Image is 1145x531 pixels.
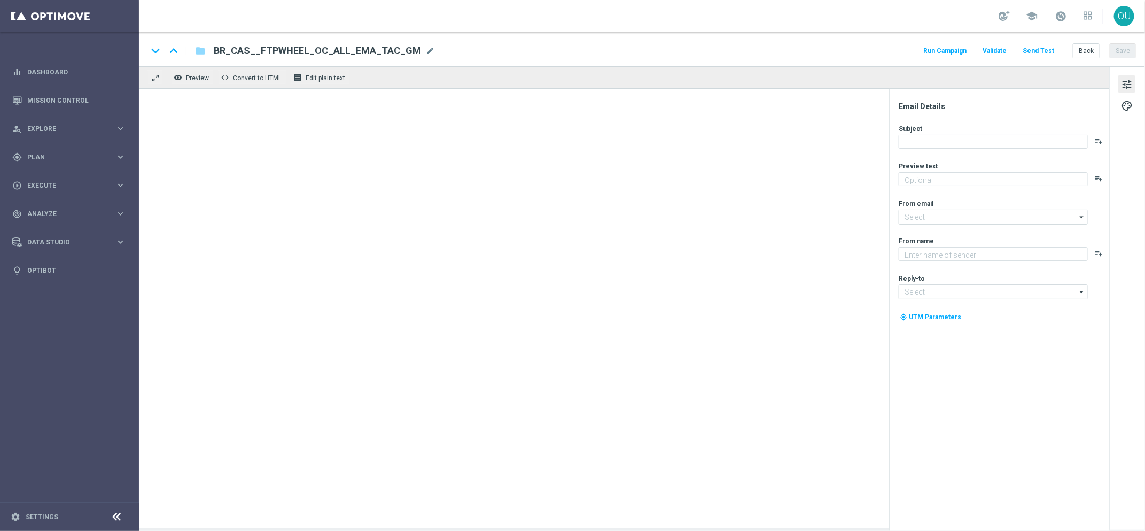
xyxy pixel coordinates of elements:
[115,180,126,190] i: keyboard_arrow_right
[115,124,126,134] i: keyboard_arrow_right
[12,238,126,247] button: Data Studio keyboard_arrow_right
[899,125,922,133] label: Subject
[195,44,206,57] i: folder
[221,73,229,82] span: code
[174,73,182,82] i: remove_red_eye
[166,43,182,59] i: keyboard_arrow_up
[899,199,933,208] label: From email
[12,210,126,218] button: track_changes Analyze keyboard_arrow_right
[899,162,938,171] label: Preview text
[12,256,126,284] div: Optibot
[12,124,115,134] div: Explore
[900,313,907,321] i: my_location
[27,126,115,132] span: Explore
[1121,78,1133,91] span: tune
[11,512,20,522] i: settings
[12,209,115,219] div: Analyze
[1077,285,1087,299] i: arrow_drop_down
[12,152,115,162] div: Plan
[1026,10,1038,22] span: school
[27,211,115,217] span: Analyze
[12,125,126,133] button: person_search Explore keyboard_arrow_right
[27,239,115,245] span: Data Studio
[12,266,22,275] i: lightbulb
[909,313,961,321] span: UTM Parameters
[12,153,126,161] button: gps_fixed Plan keyboard_arrow_right
[899,311,962,323] button: my_location UTM Parameters
[12,181,126,190] button: play_circle_outline Execute keyboard_arrow_right
[115,152,126,162] i: keyboard_arrow_right
[1114,6,1134,26] div: OU
[1094,137,1103,145] button: playlist_add
[12,152,22,162] i: gps_fixed
[899,237,934,245] label: From name
[147,43,163,59] i: keyboard_arrow_down
[12,237,115,247] div: Data Studio
[1094,249,1103,258] button: playlist_add
[1110,43,1136,58] button: Save
[899,102,1108,111] div: Email Details
[12,266,126,275] button: lightbulb Optibot
[12,96,126,105] button: Mission Control
[171,71,214,84] button: remove_red_eye Preview
[922,44,968,58] button: Run Campaign
[899,274,925,283] label: Reply-to
[12,86,126,114] div: Mission Control
[27,182,115,189] span: Execute
[425,46,435,56] span: mode_edit
[1121,99,1133,113] span: palette
[12,68,126,76] button: equalizer Dashboard
[194,42,207,59] button: folder
[1073,43,1100,58] button: Back
[1118,75,1135,93] button: tune
[27,86,126,114] a: Mission Control
[291,71,350,84] button: receipt Edit plain text
[12,209,22,219] i: track_changes
[214,44,421,57] span: BR_CAS__FTPWHEEL_OC_ALL_EMA_TAC_GM
[186,74,209,82] span: Preview
[1118,97,1135,114] button: palette
[981,44,1008,58] button: Validate
[233,74,282,82] span: Convert to HTML
[218,71,286,84] button: code Convert to HTML
[115,209,126,219] i: keyboard_arrow_right
[12,181,22,190] i: play_circle_outline
[1077,210,1087,224] i: arrow_drop_down
[12,67,22,77] i: equalizer
[26,514,58,520] a: Settings
[899,210,1088,225] input: Select
[115,237,126,247] i: keyboard_arrow_right
[983,47,1007,55] span: Validate
[27,154,115,160] span: Plan
[12,181,115,190] div: Execute
[1094,174,1103,183] button: playlist_add
[1021,44,1056,58] button: Send Test
[27,58,126,86] a: Dashboard
[899,284,1088,299] input: Select
[12,124,22,134] i: person_search
[306,74,345,82] span: Edit plain text
[27,256,126,284] a: Optibot
[293,73,302,82] i: receipt
[12,58,126,86] div: Dashboard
